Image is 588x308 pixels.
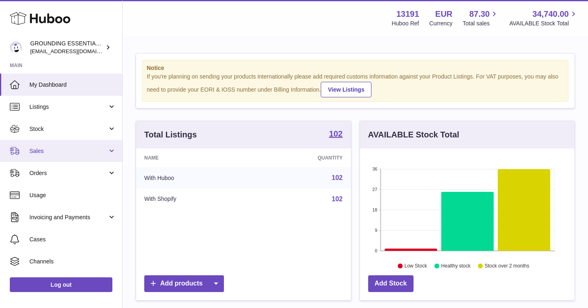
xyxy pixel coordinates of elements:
img: espenwkopperud@gmail.com [10,41,22,54]
text: Low Stock [404,263,427,269]
span: Stock [29,125,107,133]
text: Healthy stock [441,263,471,269]
span: Total sales [463,20,499,27]
th: Name [136,148,252,167]
h3: AVAILABLE Stock Total [368,129,459,140]
a: Add products [144,275,224,292]
span: Cases [29,236,116,243]
td: With Shopify [136,189,252,210]
text: 9 [375,228,377,233]
h3: Total Listings [144,129,197,140]
span: 34,740.00 [532,9,569,20]
th: Quantity [252,148,351,167]
span: Usage [29,191,116,199]
span: My Dashboard [29,81,116,89]
div: Currency [429,20,453,27]
a: Log out [10,277,112,292]
td: With Huboo [136,167,252,189]
span: Sales [29,147,107,155]
div: If you're planning on sending your products internationally please add required customs informati... [147,73,564,97]
a: 102 [332,196,343,202]
text: 0 [375,248,377,253]
text: 18 [372,207,377,212]
a: 34,740.00 AVAILABLE Stock Total [509,9,578,27]
div: Huboo Ref [392,20,419,27]
strong: 102 [329,130,342,138]
a: 102 [329,130,342,139]
text: 27 [372,187,377,192]
span: [EMAIL_ADDRESS][DOMAIN_NAME] [30,48,120,54]
span: Orders [29,169,107,177]
strong: EUR [435,9,452,20]
div: GROUNDING ESSENTIALS INTERNATIONAL SLU [30,40,104,55]
span: Channels [29,258,116,265]
span: AVAILABLE Stock Total [509,20,578,27]
a: Add Stock [368,275,414,292]
span: Invoicing and Payments [29,214,107,221]
a: 102 [332,174,343,181]
strong: 13191 [396,9,419,20]
text: Stock over 2 months [485,263,529,269]
strong: Notice [147,64,564,72]
span: 87.30 [469,9,490,20]
span: Listings [29,103,107,111]
text: 36 [372,166,377,171]
a: View Listings [321,82,371,97]
a: 87.30 Total sales [463,9,499,27]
